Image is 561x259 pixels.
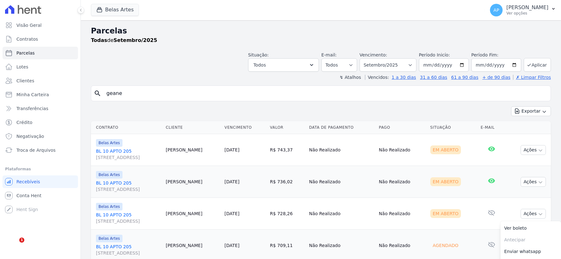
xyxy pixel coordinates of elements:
[428,121,478,134] th: Situação
[482,75,510,80] a: + de 90 dias
[3,88,78,101] a: Minha Carteira
[430,145,461,154] div: Em Aberto
[96,154,161,161] span: [STREET_ADDRESS]
[339,75,361,80] label: ↯ Atalhos
[365,75,389,80] label: Vencidos:
[485,1,561,19] button: AP [PERSON_NAME] Ver opções
[513,75,551,80] a: ✗ Limpar Filtros
[96,203,122,210] span: Belas Artes
[376,166,428,198] td: Não Realizado
[478,121,505,134] th: E-mail
[16,192,41,199] span: Conta Hent
[96,186,161,192] span: [STREET_ADDRESS]
[307,134,376,166] td: Não Realizado
[3,189,78,202] a: Conta Hent
[419,52,450,57] label: Período Inicío:
[506,4,548,11] p: [PERSON_NAME]
[267,166,307,198] td: R$ 736,02
[392,75,416,80] a: 1 a 30 dias
[307,166,376,198] td: Não Realizado
[163,166,222,198] td: [PERSON_NAME]
[307,198,376,230] td: Não Realizado
[96,235,122,242] span: Belas Artes
[506,11,548,16] p: Ver opções
[16,179,40,185] span: Recebíveis
[114,37,157,43] strong: Setembro/2025
[321,52,337,57] label: E-mail:
[3,144,78,156] a: Troca de Arquivos
[91,37,157,44] p: de
[493,8,499,12] span: AP
[96,171,122,179] span: Belas Artes
[3,61,78,73] a: Lotes
[500,234,561,246] span: Antecipar
[96,180,161,192] a: BL 10 APTO 205[STREET_ADDRESS]
[16,91,49,98] span: Minha Carteira
[5,165,75,173] div: Plataformas
[91,25,551,37] h2: Parcelas
[360,52,387,57] label: Vencimento:
[420,75,447,80] a: 31 a 60 dias
[163,121,222,134] th: Cliente
[224,179,239,184] a: [DATE]
[307,121,376,134] th: Data de Pagamento
[521,177,546,187] button: Ações
[224,147,239,152] a: [DATE]
[16,36,38,42] span: Contratos
[222,121,267,134] th: Vencimento
[16,133,44,139] span: Negativação
[267,134,307,166] td: R$ 743,37
[3,175,78,188] a: Recebíveis
[376,121,428,134] th: Pago
[16,147,56,153] span: Troca de Arquivos
[16,22,42,28] span: Visão Geral
[430,177,461,186] div: Em Aberto
[3,130,78,143] a: Negativação
[91,4,139,16] button: Belas Artes
[500,222,561,234] a: Ver boleto
[3,19,78,32] a: Visão Geral
[224,243,239,248] a: [DATE]
[500,246,561,257] a: Enviar whatsapp
[96,250,161,256] span: [STREET_ADDRESS]
[248,58,319,72] button: Todos
[96,148,161,161] a: BL 10 APTO 205[STREET_ADDRESS]
[96,218,161,224] span: [STREET_ADDRESS]
[521,145,546,155] button: Ações
[91,121,163,134] th: Contrato
[376,134,428,166] td: Não Realizado
[430,209,461,218] div: Em Aberto
[96,212,161,224] a: BL 10 APTO 205[STREET_ADDRESS]
[224,211,239,216] a: [DATE]
[16,105,48,112] span: Transferências
[19,238,24,243] span: 1
[471,52,521,58] label: Período Fim:
[6,238,21,253] iframe: Intercom live chat
[267,121,307,134] th: Valor
[248,52,269,57] label: Situação:
[3,47,78,59] a: Parcelas
[103,87,548,100] input: Buscar por nome do lote ou do cliente
[521,209,546,219] button: Ações
[163,134,222,166] td: [PERSON_NAME]
[94,90,101,97] i: search
[254,61,266,69] span: Todos
[163,198,222,230] td: [PERSON_NAME]
[376,198,428,230] td: Não Realizado
[451,75,478,80] a: 61 a 90 dias
[16,119,33,126] span: Crédito
[3,102,78,115] a: Transferências
[3,33,78,45] a: Contratos
[91,37,107,43] strong: Todas
[96,139,122,147] span: Belas Artes
[267,198,307,230] td: R$ 728,26
[511,106,551,116] button: Exportar
[430,241,461,250] div: Agendado
[3,74,78,87] a: Clientes
[524,58,551,72] button: Aplicar
[96,244,161,256] a: BL 10 APTO 205[STREET_ADDRESS]
[16,50,35,56] span: Parcelas
[16,64,28,70] span: Lotes
[16,78,34,84] span: Clientes
[3,116,78,129] a: Crédito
